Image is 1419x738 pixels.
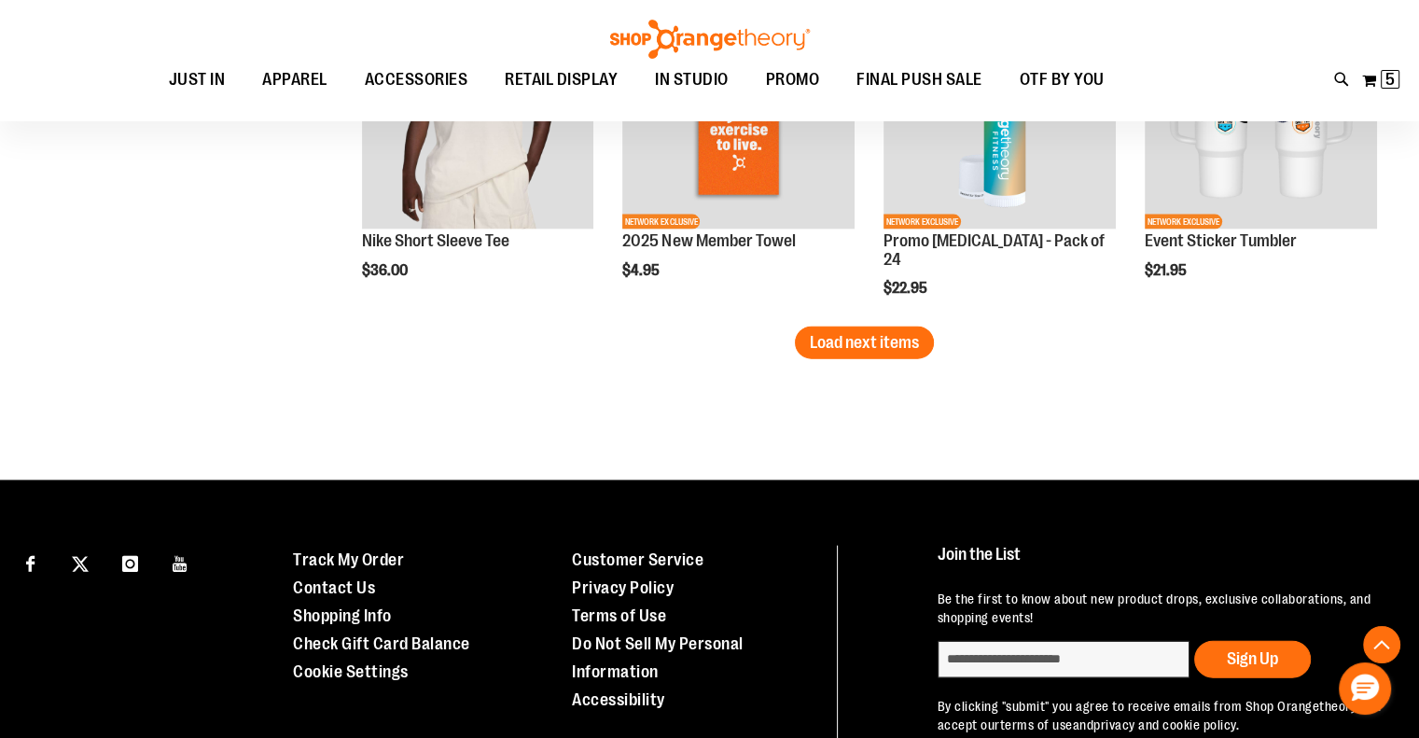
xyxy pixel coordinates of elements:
a: privacy and cookie policy. [1093,717,1239,732]
span: APPAREL [262,59,327,101]
a: Promo [MEDICAL_DATA] - Pack of 24 [883,231,1105,269]
p: Be the first to know about new product drops, exclusive collaborations, and shopping events! [938,590,1383,627]
a: Customer Service [572,550,703,569]
a: Visit our Facebook page [14,546,47,578]
span: PROMO [766,59,820,101]
span: $4.95 [622,262,662,279]
input: enter email [938,641,1189,678]
a: Visit our X page [64,546,97,578]
a: RETAIL DISPLAY [486,59,636,102]
a: Contact Us [293,578,375,597]
a: ACCESSORIES [346,59,487,102]
button: Load next items [795,327,934,359]
a: 2025 New Member Towel [622,231,795,250]
span: JUST IN [169,59,226,101]
a: Cookie Settings [293,662,409,681]
a: OTF BY YOU [1001,59,1123,102]
span: $36.00 [362,262,410,279]
a: terms of use [1000,717,1073,732]
span: FINAL PUSH SALE [856,59,982,101]
p: By clicking "submit" you agree to receive emails from Shop Orangetheory and accept our and [938,697,1383,734]
a: Check Gift Card Balance [293,634,470,653]
a: Privacy Policy [572,578,674,597]
span: OTF BY YOU [1020,59,1105,101]
a: JUST IN [150,59,244,101]
span: RETAIL DISPLAY [505,59,618,101]
button: Back To Top [1363,626,1400,663]
span: Load next items [810,333,919,352]
span: Sign Up [1227,649,1278,668]
a: Nike Short Sleeve Tee [362,231,509,250]
a: IN STUDIO [636,59,747,102]
a: Accessibility [572,690,665,709]
img: Twitter [72,556,89,573]
a: Track My Order [293,550,404,569]
span: NETWORK EXCLUSIVE [622,215,700,230]
h4: Join the List [938,546,1383,580]
span: NETWORK EXCLUSIVE [1145,215,1222,230]
img: Shop Orangetheory [607,20,813,59]
a: Terms of Use [572,606,666,625]
a: Event Sticker Tumbler [1145,231,1297,250]
span: ACCESSORIES [365,59,468,101]
a: Visit our Instagram page [114,546,146,578]
span: IN STUDIO [655,59,729,101]
a: PROMO [747,59,839,102]
span: $22.95 [883,280,930,297]
a: FINAL PUSH SALE [838,59,1001,102]
button: Sign Up [1194,641,1311,678]
span: NETWORK EXCLUSIVE [883,215,961,230]
a: Do Not Sell My Personal Information [572,634,744,681]
span: 5 [1385,70,1395,89]
a: Visit our Youtube page [164,546,197,578]
a: Shopping Info [293,606,392,625]
button: Hello, have a question? Let’s chat. [1339,662,1391,715]
span: $21.95 [1145,262,1189,279]
a: APPAREL [243,59,346,102]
